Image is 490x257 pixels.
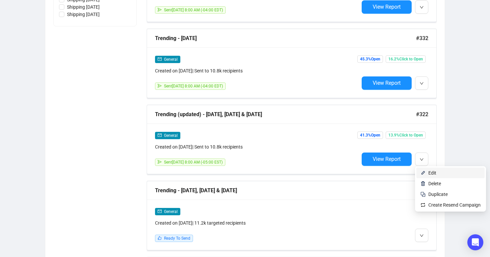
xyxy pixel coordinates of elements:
div: Trending (updated) - [DATE], [DATE] & [DATE] [155,110,416,118]
span: 41.3% Open [357,132,383,139]
span: Sent [DATE] 8:00 AM (-04:00 EDT) [164,84,223,88]
span: Sent [DATE] 8:00 AM (-04:00 EDT) [164,8,223,12]
div: Created on [DATE] | Sent to 10.8k recipients [155,143,359,151]
img: retweet.svg [420,202,426,208]
img: svg+xml;base64,PHN2ZyB4bWxucz0iaHR0cDovL3d3dy53My5vcmcvMjAwMC9zdmciIHhtbG5zOnhsaW5rPSJodHRwOi8vd3... [420,181,426,186]
div: Open Intercom Messenger [467,234,483,250]
span: Shipping [DATE] [64,3,102,11]
span: send [158,84,162,88]
span: like [158,236,162,240]
span: #322 [416,110,428,118]
span: mail [158,209,162,213]
button: View Report [362,76,412,90]
span: Shipping [DATE] [64,11,102,18]
div: Created on [DATE] | 11.2k targeted recipients [155,219,359,227]
span: 45.3% Open [357,55,383,63]
span: 16.2% Click to Open [386,55,426,63]
span: Delete [428,181,441,186]
button: View Report [362,0,412,14]
span: View Report [373,4,401,10]
div: Trending - [DATE] [155,34,416,42]
a: Trending - [DATE]#332mailGeneralCreated on [DATE]| Sent to 10.8k recipientssendSent[DATE] 8:00 AM... [147,29,437,98]
span: Ready To Send [164,236,190,241]
div: Created on [DATE] | Sent to 10.8k recipients [155,67,359,74]
img: svg+xml;base64,PHN2ZyB4bWxucz0iaHR0cDovL3d3dy53My5vcmcvMjAwMC9zdmciIHdpZHRoPSIyNCIgaGVpZ2h0PSIyNC... [420,192,426,197]
span: #332 [416,34,428,42]
div: Trending - [DATE], [DATE] & [DATE] [155,186,416,195]
span: General [164,209,178,214]
span: General [164,57,178,62]
span: Edit [428,170,436,176]
span: Create Resend Campaign [428,202,481,208]
img: svg+xml;base64,PHN2ZyB4bWxucz0iaHR0cDovL3d3dy53My5vcmcvMjAwMC9zdmciIHhtbG5zOnhsaW5rPSJodHRwOi8vd3... [420,170,426,176]
span: Duplicate [428,192,448,197]
span: 13.9% Click to Open [386,132,426,139]
span: View Report [373,80,401,86]
span: View Report [373,156,401,162]
span: mail [158,57,162,61]
span: send [158,160,162,164]
span: down [420,158,424,162]
a: Trending (updated) - [DATE], [DATE] & [DATE]#322mailGeneralCreated on [DATE]| Sent to 10.8k recip... [147,105,437,174]
span: Sent [DATE] 8:00 AM (-05:00 EST) [164,160,223,165]
span: send [158,8,162,12]
span: down [420,81,424,85]
span: down [420,234,424,238]
span: General [164,133,178,138]
span: mail [158,133,162,137]
span: down [420,5,424,9]
a: Trending - [DATE], [DATE] & [DATE]#321mailGeneralCreated on [DATE]| 11.2k targeted recipientslike... [147,181,437,250]
button: View Report [362,153,412,166]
